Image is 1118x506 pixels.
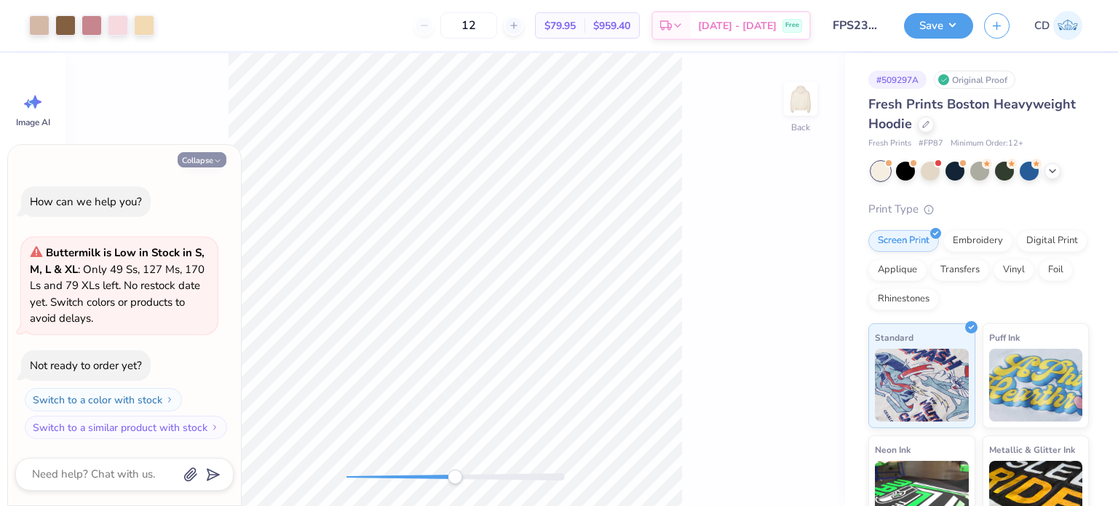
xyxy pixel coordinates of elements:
[30,194,142,209] div: How can we help you?
[934,71,1015,89] div: Original Proof
[178,152,226,167] button: Collapse
[868,201,1089,218] div: Print Type
[1034,17,1050,34] span: CD
[875,349,969,422] img: Standard
[30,245,205,325] span: : Only 49 Ss, 127 Ms, 170 Ls and 79 XLs left. No restock date yet. Switch colors or products to a...
[1053,11,1082,40] img: Crishel Dayo Isa
[593,18,630,33] span: $959.40
[875,442,911,457] span: Neon Ink
[919,138,943,150] span: # FP87
[989,442,1075,457] span: Metallic & Glitter Ink
[868,288,939,310] div: Rhinestones
[994,259,1034,281] div: Vinyl
[448,470,462,484] div: Accessibility label
[25,388,182,411] button: Switch to a color with stock
[868,95,1076,133] span: Fresh Prints Boston Heavyweight Hoodie
[210,423,219,432] img: Switch to a similar product with stock
[544,18,576,33] span: $79.95
[791,121,810,134] div: Back
[165,395,174,404] img: Switch to a color with stock
[868,230,939,252] div: Screen Print
[989,330,1020,345] span: Puff Ink
[786,84,815,114] img: Back
[1017,230,1087,252] div: Digital Print
[943,230,1012,252] div: Embroidery
[868,138,911,150] span: Fresh Prints
[1039,259,1073,281] div: Foil
[989,349,1083,422] img: Puff Ink
[904,13,973,39] button: Save
[785,20,799,31] span: Free
[1028,11,1089,40] a: CD
[822,11,893,40] input: Untitled Design
[698,18,777,33] span: [DATE] - [DATE]
[931,259,989,281] div: Transfers
[30,245,205,277] strong: Buttermilk is Low in Stock in S, M, L & XL
[30,358,142,373] div: Not ready to order yet?
[868,71,927,89] div: # 509297A
[951,138,1023,150] span: Minimum Order: 12 +
[875,330,913,345] span: Standard
[868,259,927,281] div: Applique
[440,12,497,39] input: – –
[16,116,50,128] span: Image AI
[25,416,227,439] button: Switch to a similar product with stock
